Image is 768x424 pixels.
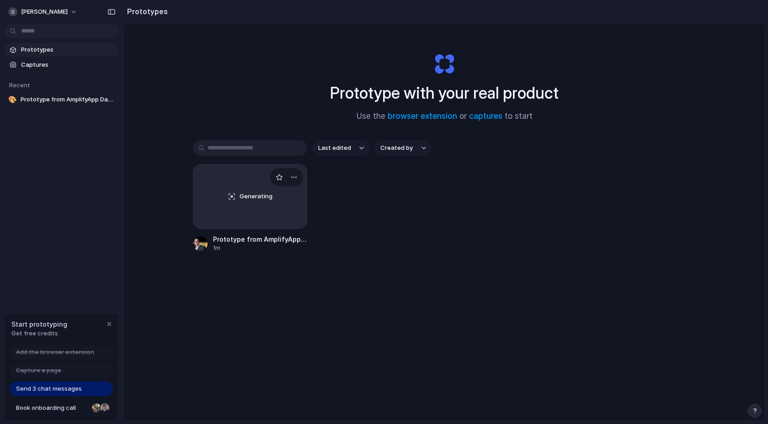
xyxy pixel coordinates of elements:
[11,329,67,338] span: Get free credits
[10,401,113,415] a: Book onboarding call
[330,81,559,105] h1: Prototype with your real product
[16,366,61,375] span: Capture a page
[469,111,502,121] a: captures
[16,348,94,357] span: Add the browser extension
[21,60,115,69] span: Captures
[357,111,533,122] span: Use the or to start
[11,319,67,329] span: Start prototyping
[123,6,168,17] h2: Prototypes
[5,58,119,72] a: Captures
[21,45,115,54] span: Prototypes
[99,403,110,413] div: Christian Iacullo
[5,93,119,106] a: 🎨Prototype from AmplifyApp Dashboard
[213,244,307,252] div: 1m
[213,234,307,244] span: Prototype from AmplifyApp Dashboard
[9,81,30,89] span: Recent
[313,140,369,156] button: Last edited
[240,192,272,201] span: Generating
[8,95,17,104] div: 🎨
[318,143,351,153] span: Last edited
[16,384,82,393] span: Send 3 chat messages
[21,95,115,104] span: Prototype from AmplifyApp Dashboard
[388,111,457,121] a: browser extension
[380,143,413,153] span: Created by
[16,403,88,413] span: Book onboarding call
[91,403,102,413] div: Nicole Kubica
[21,7,68,16] span: [PERSON_NAME]
[193,164,307,252] a: GeneratingPrototype from AmplifyApp Dashboard1m
[5,5,82,19] button: [PERSON_NAME]
[375,140,432,156] button: Created by
[5,43,119,57] a: Prototypes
